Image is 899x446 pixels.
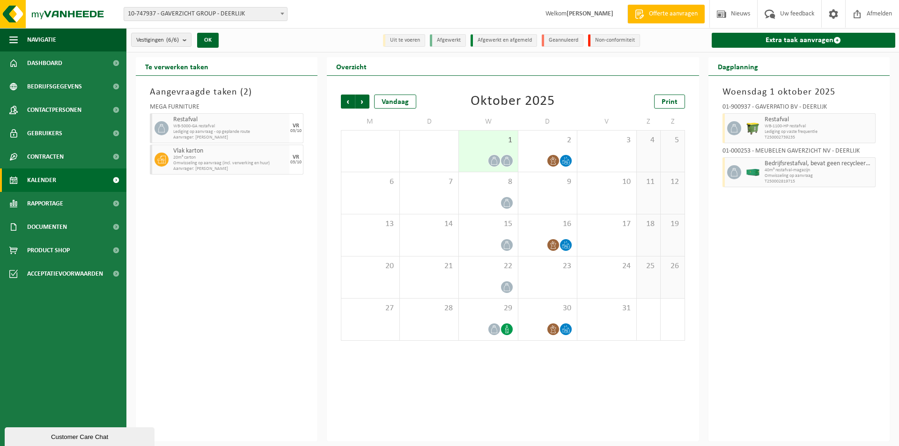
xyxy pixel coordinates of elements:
li: Uit te voeren [383,34,425,47]
img: WB-1100-HPE-GN-51 [746,121,760,135]
span: 22 [464,261,513,271]
span: 5 [665,135,679,146]
span: 19 [665,219,679,229]
span: Lediging op aanvraag - op geplande route [173,129,287,135]
h2: Overzicht [327,57,376,75]
div: VR [293,154,299,160]
h2: Te verwerken taken [136,57,218,75]
span: 29 [464,303,513,314]
span: Print [662,98,678,106]
iframe: chat widget [5,425,156,446]
span: Gebruikers [27,122,62,145]
span: Omwisseling op aanvraag [765,173,873,179]
span: Contracten [27,145,64,168]
button: OK [197,33,219,48]
li: Geannuleerd [542,34,583,47]
div: VR [293,123,299,129]
div: 01-900937 - GAVERPATIO BV - DEERLIJK [722,104,876,113]
span: 16 [523,219,572,229]
span: Navigatie [27,28,56,51]
span: 31 [582,303,631,314]
span: 28 [405,303,454,314]
div: Oktober 2025 [471,95,555,109]
span: 40m³ restafval-magazijn [765,168,873,173]
span: Documenten [27,215,67,239]
span: Lediging op vaste frequentie [765,129,873,135]
span: Aanvrager: [PERSON_NAME] [173,135,287,140]
td: Z [661,113,685,130]
td: M [341,113,400,130]
li: Afgewerkt en afgemeld [471,34,537,47]
span: 26 [665,261,679,271]
span: 9 [523,177,572,187]
span: 2 [243,88,249,97]
span: 7 [405,177,454,187]
span: 4 [641,135,656,146]
span: WB-5000-GA restafval [173,124,287,129]
span: 2 [523,135,572,146]
span: Bedrijfsrestafval, bevat geen recycleerbare fracties, verbrandbaar na verkleining [765,160,873,168]
span: Volgende [355,95,369,109]
span: 23 [523,261,572,271]
span: Acceptatievoorwaarden [27,262,103,285]
span: Kalender [27,168,56,192]
a: Print [654,95,685,109]
span: Omwisseling op aanvraag (incl. verwerking en huur) [173,161,287,166]
div: 01-000253 - MEUBELEN GAVERZICHT NV - DEERLIJK [722,148,876,157]
span: 14 [405,219,454,229]
span: Restafval [173,116,287,124]
span: 3 [582,135,631,146]
strong: [PERSON_NAME] [567,10,613,17]
span: Rapportage [27,192,63,215]
span: Bedrijfsgegevens [27,75,82,98]
span: Aanvrager: [PERSON_NAME] [173,166,287,172]
div: MEGA FURNITURE [150,104,303,113]
span: 25 [641,261,656,271]
span: T250002739235 [765,135,873,140]
li: Afgewerkt [430,34,466,47]
span: 6 [346,177,395,187]
span: 10-747937 - GAVERZICHT GROUP - DEERLIJK [124,7,287,21]
span: WB-1100-HP restafval [765,124,873,129]
a: Extra taak aanvragen [712,33,896,48]
div: 03/10 [290,160,302,165]
span: 12 [665,177,679,187]
span: Vorige [341,95,355,109]
span: 20m³ carton [173,155,287,161]
span: Contactpersonen [27,98,81,122]
span: 27 [346,303,395,314]
count: (6/6) [166,37,179,43]
td: D [518,113,577,130]
span: 11 [641,177,656,187]
div: Vandaag [374,95,416,109]
h2: Dagplanning [708,57,767,75]
span: Offerte aanvragen [647,9,700,19]
span: Vlak karton [173,147,287,155]
span: 1 [464,135,513,146]
span: Vestigingen [136,33,179,47]
td: D [400,113,459,130]
div: 03/10 [290,129,302,133]
span: 20 [346,261,395,271]
span: 13 [346,219,395,229]
span: 17 [582,219,631,229]
span: T250002819715 [765,179,873,184]
span: 10-747937 - GAVERZICHT GROUP - DEERLIJK [124,7,287,21]
span: 30 [523,303,572,314]
span: 24 [582,261,631,271]
td: Z [637,113,661,130]
span: 8 [464,177,513,187]
li: Non-conformiteit [588,34,640,47]
h3: Aangevraagde taken ( ) [150,85,303,99]
span: 10 [582,177,631,187]
img: HK-XC-40-GN-00 [746,169,760,176]
span: Product Shop [27,239,70,262]
td: V [577,113,636,130]
h3: Woensdag 1 oktober 2025 [722,85,876,99]
span: 18 [641,219,656,229]
span: 21 [405,261,454,271]
button: Vestigingen(6/6) [131,33,192,47]
span: 15 [464,219,513,229]
a: Offerte aanvragen [627,5,705,23]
